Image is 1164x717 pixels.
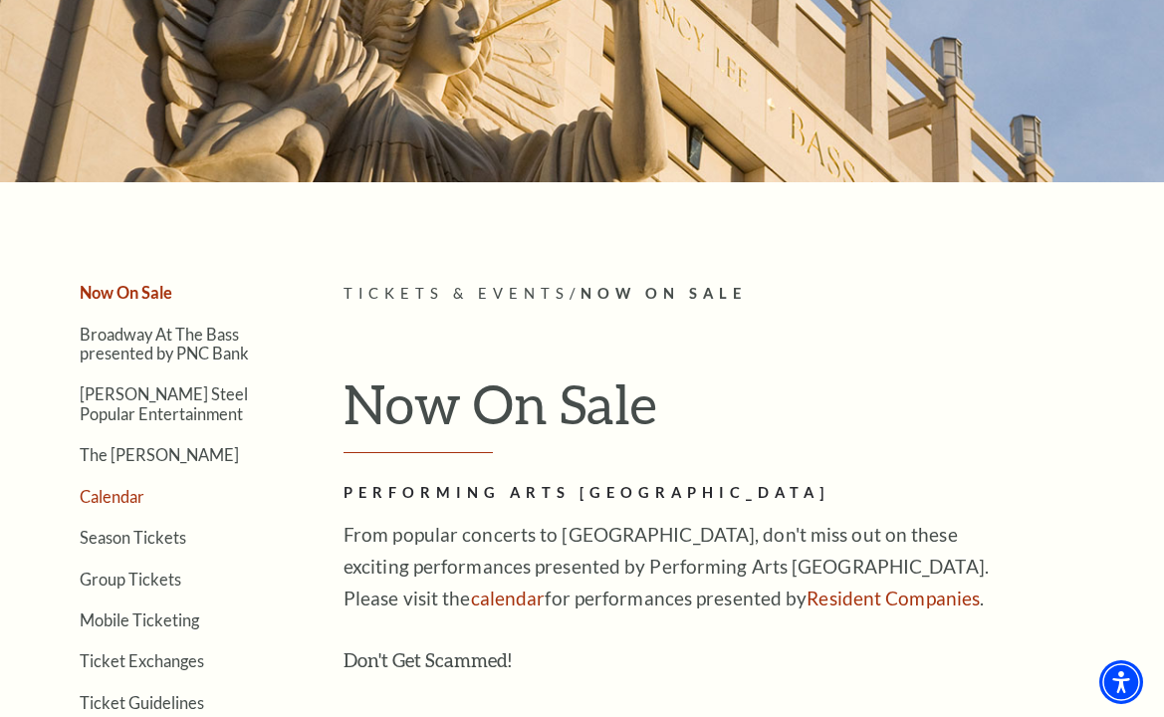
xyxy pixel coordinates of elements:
a: Season Tickets [80,528,186,547]
a: calendar [471,587,546,609]
a: [PERSON_NAME] Steel Popular Entertainment [80,384,248,422]
h3: Don't Get Scammed! [344,644,991,676]
a: Group Tickets [80,570,181,589]
a: Resident Companies [807,587,980,609]
a: Calendar [80,487,144,506]
a: Ticket Guidelines [80,693,204,712]
a: Ticket Exchanges [80,651,204,670]
p: / [344,282,1144,307]
span: Now On Sale [581,285,747,302]
h2: Performing Arts [GEOGRAPHIC_DATA] [344,481,991,506]
h1: Now On Sale [344,371,1144,453]
a: The [PERSON_NAME] [80,445,239,464]
a: Now On Sale [80,283,172,302]
div: Accessibility Menu [1099,660,1143,704]
p: From popular concerts to [GEOGRAPHIC_DATA], don't miss out on these exciting performances present... [344,519,991,614]
span: Tickets & Events [344,285,570,302]
a: Mobile Ticketing [80,610,199,629]
a: Broadway At The Bass presented by PNC Bank [80,325,249,362]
